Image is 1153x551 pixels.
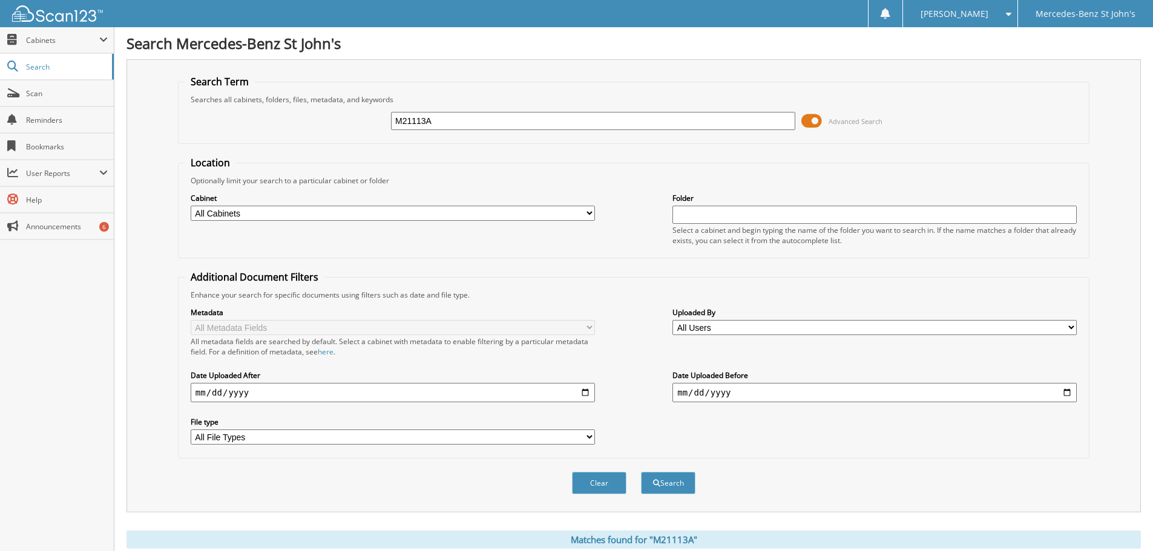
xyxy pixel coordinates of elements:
label: File type [191,417,595,427]
span: Cabinets [26,35,99,45]
span: Advanced Search [829,117,882,126]
button: Clear [572,472,626,494]
span: Scan [26,88,108,99]
legend: Additional Document Filters [185,270,324,284]
a: here [318,347,333,357]
span: [PERSON_NAME] [921,10,988,18]
label: Cabinet [191,193,595,203]
span: Search [26,62,106,72]
input: end [672,383,1077,402]
div: Optionally limit your search to a particular cabinet or folder [185,175,1083,186]
div: Select a cabinet and begin typing the name of the folder you want to search in. If the name match... [672,225,1077,246]
label: Uploaded By [672,307,1077,318]
h1: Search Mercedes-Benz St John's [126,33,1141,53]
span: Reminders [26,115,108,125]
input: start [191,383,595,402]
img: scan123-logo-white.svg [12,5,103,22]
span: Bookmarks [26,142,108,152]
span: User Reports [26,168,99,178]
label: Metadata [191,307,595,318]
legend: Search Term [185,75,255,88]
div: Enhance your search for specific documents using filters such as date and file type. [185,290,1083,300]
span: Announcements [26,221,108,232]
button: Search [641,472,695,494]
div: Matches found for "M21113A" [126,530,1141,549]
div: 6 [99,222,109,232]
label: Date Uploaded Before [672,370,1077,380]
div: All metadata fields are searched by default. Select a cabinet with metadata to enable filtering b... [191,336,595,357]
label: Folder [672,193,1077,203]
legend: Location [185,156,236,169]
div: Searches all cabinets, folders, files, metadata, and keywords [185,94,1083,105]
span: Help [26,195,108,205]
span: Mercedes-Benz St John's [1036,10,1135,18]
label: Date Uploaded After [191,370,595,380]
